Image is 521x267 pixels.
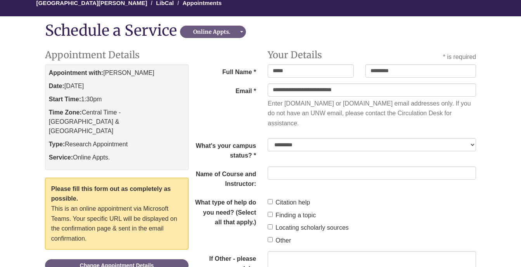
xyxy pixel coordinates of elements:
label: Finding a topic [268,210,316,220]
label: What's your campus status? * [189,138,262,161]
label: Name of Course and Instructor: [189,166,262,189]
span: Full Name * [189,64,262,77]
input: Locating scholarly sources [268,224,273,229]
div: * is required [443,52,476,62]
strong: Service: [49,154,73,161]
div: This is an online appointment via Microsoft Teams. Your specific URL will be displayed on the con... [45,178,189,250]
div: Schedule a Service [45,22,180,38]
div: Online Appts. [182,28,242,36]
div: Enter [DOMAIN_NAME] or [DOMAIN_NAME] email addresses only. If you do not have an UNW email, pleas... [268,99,476,128]
strong: Appointment with: [49,69,103,76]
h2: Your Details [268,50,354,60]
b: Please fill this form out as completely as possible. [51,186,171,202]
h2: Appointment Details [45,50,189,60]
p: Online Appts. [49,153,185,162]
label: Citation help [268,198,310,208]
p: 1:30pm [49,95,185,104]
p: [DATE] [49,81,185,91]
strong: Type: [49,141,65,147]
legend: What type of help do you need? (Select all that apply.) [189,195,262,227]
button: Online Appts. [180,26,246,38]
strong: Date: [49,83,64,89]
label: Other [268,236,291,246]
strong: Start Time: [49,96,81,102]
input: Finding a topic [268,212,273,217]
p: [PERSON_NAME] [49,68,185,78]
label: Email * [189,83,262,96]
p: Research Appointment [49,140,185,149]
label: Locating scholarly sources [268,223,349,233]
input: Other [268,237,273,242]
p: Central Time - [GEOGRAPHIC_DATA] & [GEOGRAPHIC_DATA] [49,108,185,136]
strong: Time Zone: [49,109,82,116]
input: Citation help [268,199,273,204]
